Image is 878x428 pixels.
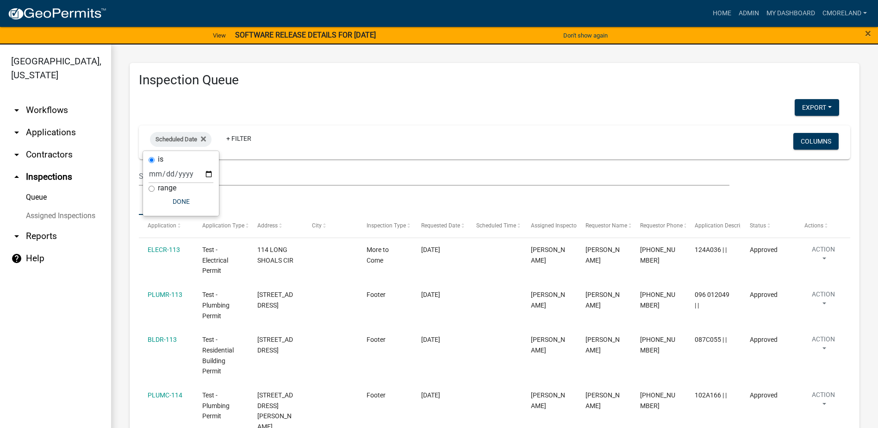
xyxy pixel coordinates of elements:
datatable-header-cell: Inspection Type [358,215,412,237]
datatable-header-cell: Status [741,215,795,237]
span: Jay Johnston [531,291,565,309]
a: Admin [735,5,763,22]
datatable-header-cell: Application [139,215,193,237]
span: Test - Plumbing Permit [202,291,230,320]
datatable-header-cell: Actions [796,215,850,237]
button: Don't show again [560,28,611,43]
span: Test - Residential Building Permit [202,336,234,375]
span: Casey Mason [531,246,565,264]
span: × [865,27,871,40]
span: Kenteria Williams [585,246,620,264]
span: 706-485-2776 [640,391,675,409]
h3: Inspection Queue [139,72,850,88]
strong: SOFTWARE RELEASE DETAILS FOR [DATE] [235,31,376,39]
i: arrow_drop_down [11,105,22,116]
datatable-header-cell: Assigned Inspector [522,215,577,237]
a: BLDR-113 [148,336,177,343]
span: Footer [367,291,386,298]
input: Search for inspections [139,167,729,186]
i: help [11,253,22,264]
button: Export [795,99,839,116]
label: range [158,184,176,192]
span: Application Type [202,222,244,229]
span: 124A036 | | [695,246,727,253]
i: arrow_drop_down [11,127,22,138]
span: 114 LONG SHOALS CIR [257,246,293,264]
span: Application [148,222,176,229]
span: 01/05/2022 [421,246,440,253]
datatable-header-cell: Address [248,215,303,237]
a: Data [139,186,165,215]
a: + Filter [219,130,259,147]
datatable-header-cell: Scheduled Time [467,215,522,237]
span: Requested Date [421,222,460,229]
span: Test - Electrical Permit [202,246,228,275]
span: 01/05/2022 [421,291,440,298]
span: 01/07/2022 [421,391,440,399]
a: View [209,28,230,43]
span: Approved [750,391,778,399]
a: PLUMC-114 [148,391,182,399]
a: Home [709,5,735,22]
span: Scheduled Date [156,136,197,143]
span: Application Description [695,222,753,229]
span: Status [750,222,766,229]
span: Assigned Inspector [531,222,579,229]
i: arrow_drop_up [11,171,22,183]
span: 087C055 | | [695,336,727,343]
datatable-header-cell: Requestor Phone [631,215,686,237]
button: Action [804,334,842,358]
datatable-header-cell: Application Type [193,215,248,237]
i: arrow_drop_down [11,231,22,242]
button: Action [804,390,842,413]
span: City [312,222,322,229]
datatable-header-cell: City [303,215,358,237]
span: Approved [750,336,778,343]
span: Jay Johnston [531,391,565,409]
span: Test - Plumbing Permit [202,391,230,420]
button: Done [149,193,213,210]
span: 706-485-2776 [640,336,675,354]
span: Angela Waldroup [585,391,620,409]
span: Address [257,222,278,229]
span: 706-485-2776 [640,246,675,264]
label: is [158,156,163,163]
span: Footer [367,391,386,399]
a: PLUMR-113 [148,291,182,298]
span: 706-485-2776 [640,291,675,309]
span: Angela Waldroup [585,291,620,309]
span: Requestor Name [585,222,627,229]
a: My Dashboard [763,5,819,22]
button: Action [804,290,842,313]
i: arrow_drop_down [11,149,22,160]
span: Angela Waldroup [585,336,620,354]
span: 01/06/2022 [421,336,440,343]
span: Inspection Type [367,222,406,229]
button: Columns [793,133,839,150]
span: 195 ALEXANDER LAKES DR [257,291,293,309]
span: 115 S CAY DR [257,336,293,354]
span: 102A166 | | [695,391,727,399]
span: Jay Johnston [531,336,565,354]
a: ELECR-113 [148,246,180,253]
span: Scheduled Time [476,222,516,229]
button: Action [804,245,842,268]
button: Close [865,28,871,39]
datatable-header-cell: Requestor Name [577,215,631,237]
datatable-header-cell: Application Description [686,215,741,237]
span: Footer [367,336,386,343]
span: 096 012049 | | [695,291,729,309]
span: Approved [750,246,778,253]
span: Actions [804,222,823,229]
span: Approved [750,291,778,298]
a: cmoreland [819,5,871,22]
datatable-header-cell: Requested Date [412,215,467,237]
span: Requestor Phone [640,222,683,229]
span: More to Come [367,246,389,264]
